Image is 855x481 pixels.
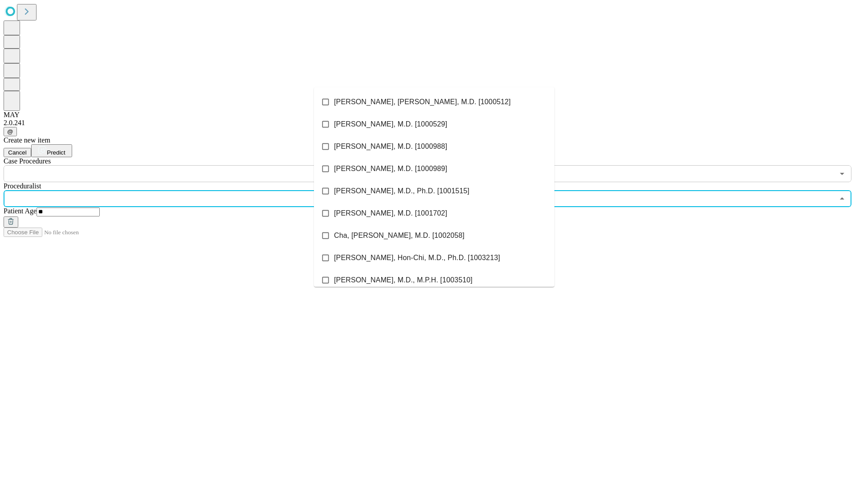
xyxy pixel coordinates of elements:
[4,157,51,165] span: Scheduled Procedure
[8,149,27,156] span: Cancel
[836,192,848,205] button: Close
[334,186,469,196] span: [PERSON_NAME], M.D., Ph.D. [1001515]
[334,141,447,152] span: [PERSON_NAME], M.D. [1000988]
[4,207,37,215] span: Patient Age
[334,208,447,219] span: [PERSON_NAME], M.D. [1001702]
[334,119,447,130] span: [PERSON_NAME], M.D. [1000529]
[4,182,41,190] span: Proceduralist
[4,148,31,157] button: Cancel
[47,149,65,156] span: Predict
[4,111,851,119] div: MAY
[334,253,500,263] span: [PERSON_NAME], Hon-Chi, M.D., Ph.D. [1003213]
[4,136,50,144] span: Create new item
[7,128,13,135] span: @
[334,230,464,241] span: Cha, [PERSON_NAME], M.D. [1002058]
[4,127,17,136] button: @
[334,275,472,285] span: [PERSON_NAME], M.D., M.P.H. [1003510]
[4,119,851,127] div: 2.0.241
[334,163,447,174] span: [PERSON_NAME], M.D. [1000989]
[334,97,511,107] span: [PERSON_NAME], [PERSON_NAME], M.D. [1000512]
[31,144,72,157] button: Predict
[836,167,848,180] button: Open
